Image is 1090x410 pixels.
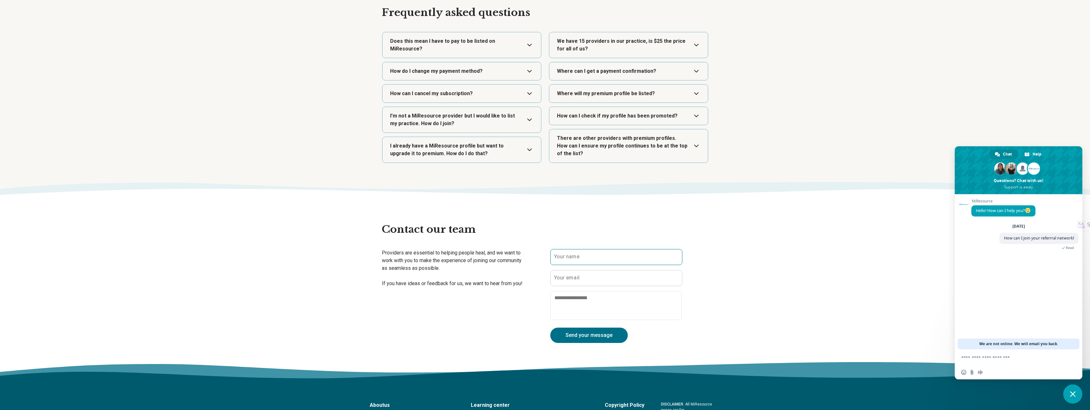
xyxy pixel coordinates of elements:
[969,370,975,375] span: Send a file
[552,129,705,163] button: Expand
[979,338,1058,349] span: We are not online. We will email you back.
[385,62,538,80] button: Expand
[1063,384,1082,404] a: Close chat
[961,349,1063,365] textarea: Compose your message...
[552,62,705,80] button: Expand
[390,67,533,75] dt: How do I change my payment method?
[390,112,533,127] dt: I’m not a MiResource provider but I would like to list my practice. How do I join?
[557,112,700,120] dt: How can I check if my profile has been promoted?
[976,208,1031,213] span: Hello! How can I help you?
[554,254,580,259] label: Your name
[552,32,705,58] button: Expand
[382,223,708,236] h2: Contact our team
[557,134,700,157] dt: There are other providers with premium profiles. How can I ensure my profile continues to be at t...
[971,199,1035,203] span: MiResource
[385,137,538,163] button: Expand
[605,401,644,409] a: Copyright Policy
[1033,149,1042,159] span: Help
[370,401,454,409] a: Aboutus
[554,275,579,280] label: Your email
[1012,224,1025,228] div: [DATE]
[550,328,628,343] button: Send your message
[385,85,538,102] button: Expand
[978,370,983,375] span: Audio message
[390,142,533,157] dt: I already have a MiResource profile but want to upgrade it to premium. How do I do that?
[385,32,538,58] button: Expand
[1066,246,1074,250] span: Read
[1019,149,1048,159] a: Help
[471,401,588,409] a: Learning center
[961,370,966,375] span: Insert an emoji
[390,90,533,97] dt: How can I cancel my subscription?
[1004,235,1074,241] span: How can I join your referrral networkl
[552,107,705,125] button: Expand
[557,37,700,53] dt: We have 15 providers in our practice, is $25 the price for all of us?
[382,249,525,287] p: Providers are essential to helping people heal, and we want to work with you to make the experien...
[385,107,538,133] button: Expand
[382,6,708,19] h2: Frequently asked questions
[661,402,683,406] span: DISCLAIMER
[552,85,705,102] button: Expand
[989,149,1018,159] a: Chat
[1003,149,1012,159] span: Chat
[557,67,700,75] dt: Where can I get a payment confirmation?
[390,37,533,53] dt: Does this mean I have to pay to be listed on MiResource?
[557,90,700,97] dt: Where will my premium profile be listed?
